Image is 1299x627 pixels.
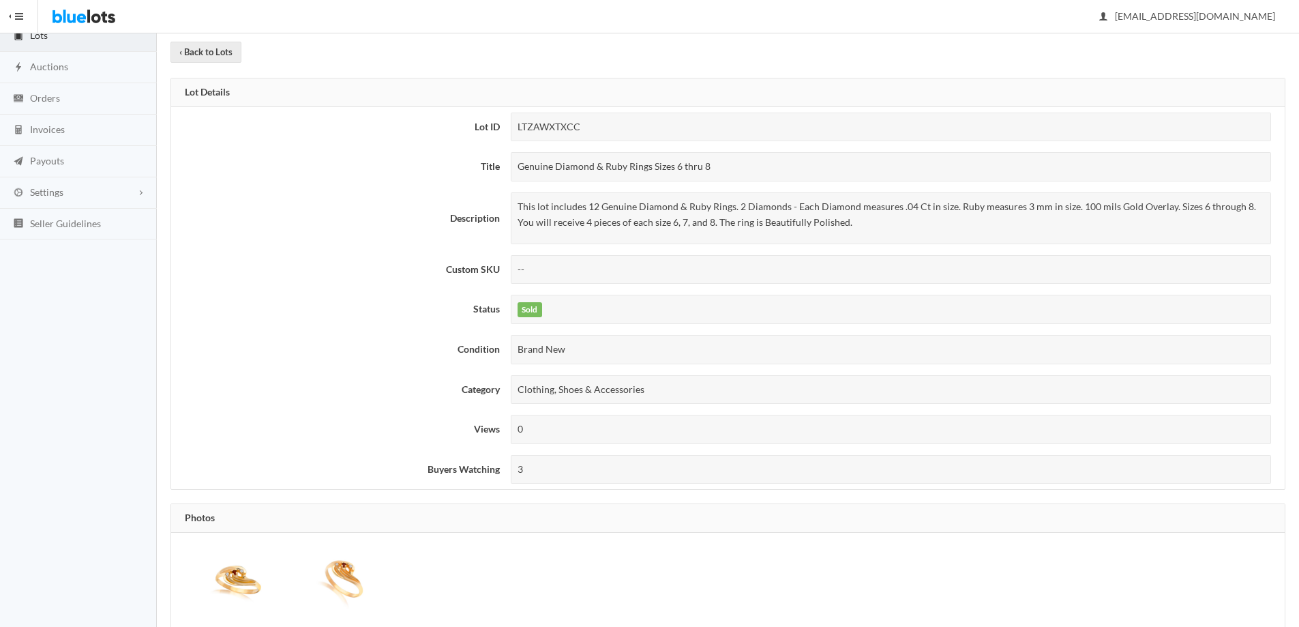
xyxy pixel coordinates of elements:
[12,156,25,169] ion-icon: paper plane
[1096,11,1110,24] ion-icon: person
[12,124,25,137] ion-icon: calculator
[171,187,505,250] th: Description
[171,504,1285,533] div: Photos
[12,93,25,106] ion-icon: cash
[170,42,241,63] a: ‹ Back to Lots
[289,546,391,615] img: acc5b36a-4d9d-4f57-928e-17f31300fbd6-1754433562.png
[511,455,1271,484] div: 3
[511,375,1271,405] div: Clothing, Shoes & Accessories
[30,29,48,41] span: Lots
[511,415,1271,444] div: 0
[171,330,505,370] th: Condition
[30,61,68,72] span: Auctions
[30,155,64,166] span: Payouts
[12,218,25,231] ion-icon: list box
[171,450,505,490] th: Buyers Watching
[171,289,505,330] th: Status
[171,409,505,450] th: Views
[1100,10,1275,22] span: [EMAIL_ADDRESS][DOMAIN_NAME]
[511,255,1271,285] div: --
[518,199,1264,230] p: This lot includes 12 Genuine Diamond & Ruby Rings. 2 Diamonds - Each Diamond measures .04 Ct in s...
[12,30,25,43] ion-icon: clipboard
[511,335,1271,364] div: Brand New
[185,546,287,615] img: 7b40a794-bfa8-40ad-b70c-18fb29cc74d0-1754433561.png
[511,113,1271,142] div: LTZAWXTXCC
[30,92,60,104] span: Orders
[171,147,505,187] th: Title
[171,78,1285,107] div: Lot Details
[12,187,25,200] ion-icon: cog
[511,152,1271,181] div: Genuine Diamond & Ruby Rings Sizes 6 thru 8
[30,218,101,229] span: Seller Guidelines
[518,302,542,317] label: Sold
[12,61,25,74] ion-icon: flash
[30,186,63,198] span: Settings
[171,250,505,290] th: Custom SKU
[171,370,505,410] th: Category
[171,107,505,147] th: Lot ID
[30,123,65,135] span: Invoices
